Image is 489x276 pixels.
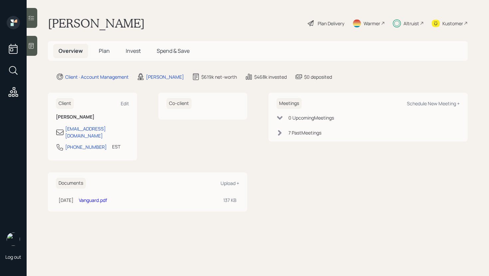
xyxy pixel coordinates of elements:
[59,47,83,54] span: Overview
[112,143,120,150] div: EST
[99,47,110,54] span: Plan
[276,98,302,109] h6: Meetings
[65,73,129,80] div: Client · Account Management
[79,197,107,203] a: Vanguard.pdf
[157,47,190,54] span: Spend & Save
[56,114,129,120] h6: [PERSON_NAME]
[126,47,141,54] span: Invest
[48,16,145,31] h1: [PERSON_NAME]
[404,20,419,27] div: Altruist
[254,73,287,80] div: $468k invested
[442,20,463,27] div: Kustomer
[65,143,107,150] div: [PHONE_NUMBER]
[221,180,239,186] div: Upload +
[304,73,332,80] div: $0 deposited
[407,100,460,107] div: Schedule New Meeting +
[5,254,21,260] div: Log out
[201,73,237,80] div: $619k net-worth
[121,100,129,107] div: Edit
[223,197,237,204] div: 137 KB
[65,125,129,139] div: [EMAIL_ADDRESS][DOMAIN_NAME]
[364,20,380,27] div: Warmer
[56,178,86,189] h6: Documents
[288,114,334,121] div: 0 Upcoming Meeting s
[146,73,184,80] div: [PERSON_NAME]
[318,20,344,27] div: Plan Delivery
[59,197,74,204] div: [DATE]
[166,98,192,109] h6: Co-client
[56,98,74,109] h6: Client
[288,129,321,136] div: 7 Past Meeting s
[7,232,20,246] img: retirable_logo.png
